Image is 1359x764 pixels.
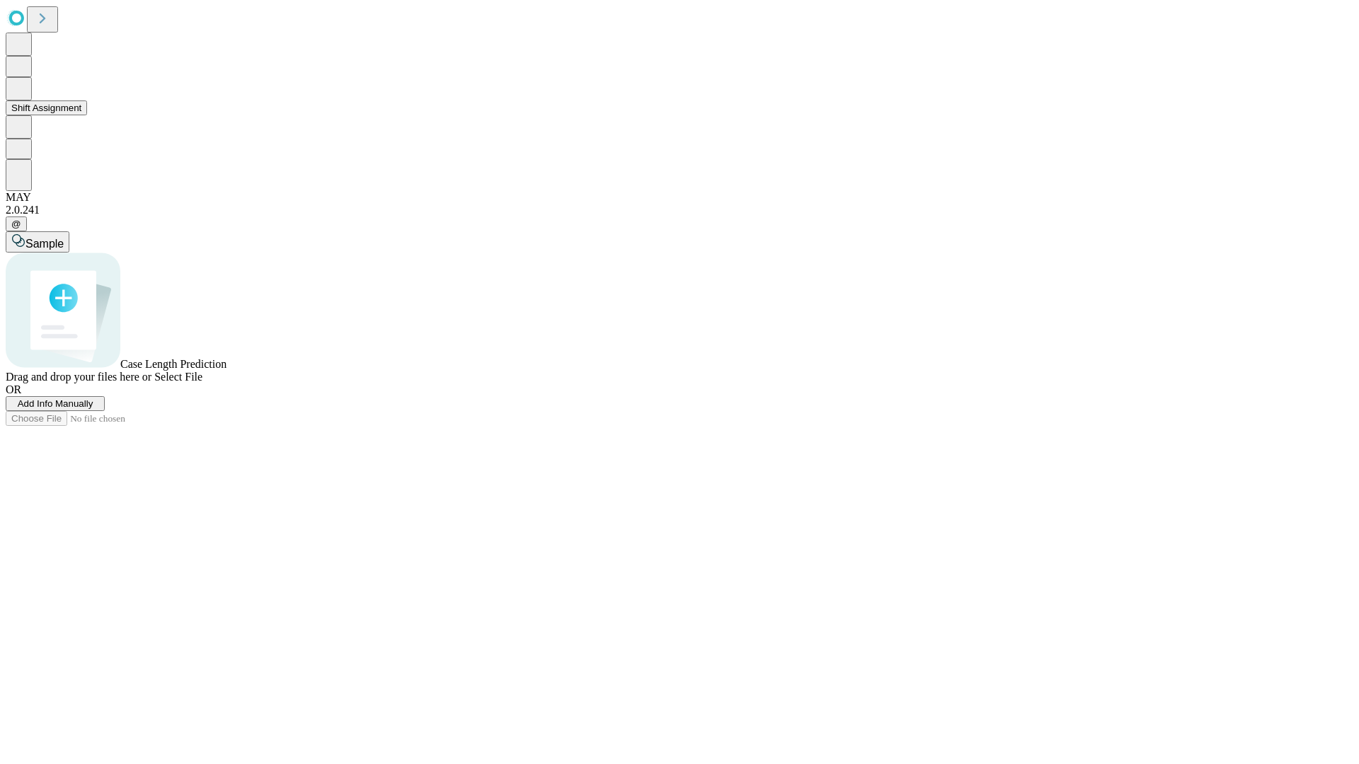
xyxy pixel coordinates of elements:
[6,383,21,395] span: OR
[6,396,105,411] button: Add Info Manually
[25,238,64,250] span: Sample
[6,100,87,115] button: Shift Assignment
[6,204,1353,216] div: 2.0.241
[6,216,27,231] button: @
[18,398,93,409] span: Add Info Manually
[6,191,1353,204] div: MAY
[11,219,21,229] span: @
[6,371,151,383] span: Drag and drop your files here or
[6,231,69,253] button: Sample
[154,371,202,383] span: Select File
[120,358,226,370] span: Case Length Prediction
